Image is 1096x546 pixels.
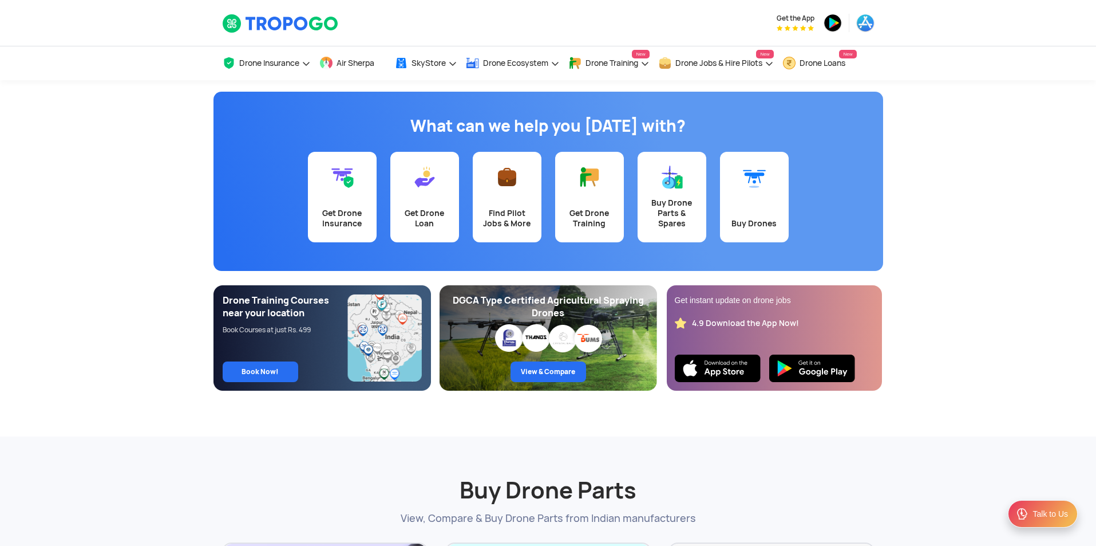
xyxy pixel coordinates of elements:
span: New [839,50,856,58]
img: App Raking [777,25,814,31]
div: Buy Drone Parts & Spares [644,198,699,229]
a: Get Drone Insurance [308,152,377,242]
a: Get Drone Training [555,152,624,242]
span: Air Sherpa [337,58,374,68]
p: View, Compare & Buy Drone Parts from Indian manufacturers [222,511,875,525]
div: Buy Drones [727,218,782,229]
img: Find Pilot Jobs & More [496,166,519,188]
span: Drone Loans [800,58,845,68]
div: Talk to Us [1033,508,1068,520]
a: SkyStore [394,46,457,80]
span: Get the App [777,14,814,23]
a: Buy Drones [720,152,789,242]
span: New [756,50,773,58]
a: Buy Drone Parts & Spares [638,152,706,242]
div: Get instant update on drone jobs [675,294,874,306]
span: New [632,50,649,58]
div: Get Drone Training [562,208,617,229]
img: Playstore [769,355,855,382]
a: Drone TrainingNew [568,46,650,80]
div: Book Courses at just Rs. 499 [223,325,348,335]
a: Get Drone Loan [390,152,459,242]
span: Drone Jobs & Hire Pilots [675,58,762,68]
span: SkyStore [412,58,446,68]
img: ic_Support.svg [1015,507,1029,521]
div: Get Drone Loan [397,208,452,229]
a: Drone LoansNew [782,46,857,80]
div: Drone Training Courses near your location [223,294,348,320]
img: TropoGo Logo [222,14,339,33]
a: Book Now! [223,362,298,382]
a: Drone Insurance [222,46,311,80]
img: Buy Drone Parts & Spares [660,166,683,188]
a: Drone Ecosystem [466,46,560,80]
img: Buy Drones [743,166,766,188]
a: Find Pilot Jobs & More [473,152,541,242]
div: 4.9 Download the App Now! [692,318,799,329]
span: Drone Training [585,58,638,68]
h2: Buy Drone Parts [222,448,875,505]
div: DGCA Type Certified Agricultural Spraying Drones [449,294,648,320]
img: Get Drone Loan [413,166,436,188]
span: Drone Insurance [239,58,299,68]
img: appstore [856,14,875,32]
span: Drone Ecosystem [483,58,548,68]
h1: What can we help you [DATE] with? [222,115,875,138]
a: View & Compare [511,362,586,382]
img: Get Drone Insurance [331,166,354,188]
img: star_rating [675,317,686,329]
a: Air Sherpa [319,46,386,80]
img: Ios [675,355,761,382]
img: playstore [824,14,842,32]
a: Drone Jobs & Hire PilotsNew [658,46,774,80]
img: Get Drone Training [578,166,601,188]
div: Get Drone Insurance [315,208,370,229]
div: Find Pilot Jobs & More [480,208,535,229]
